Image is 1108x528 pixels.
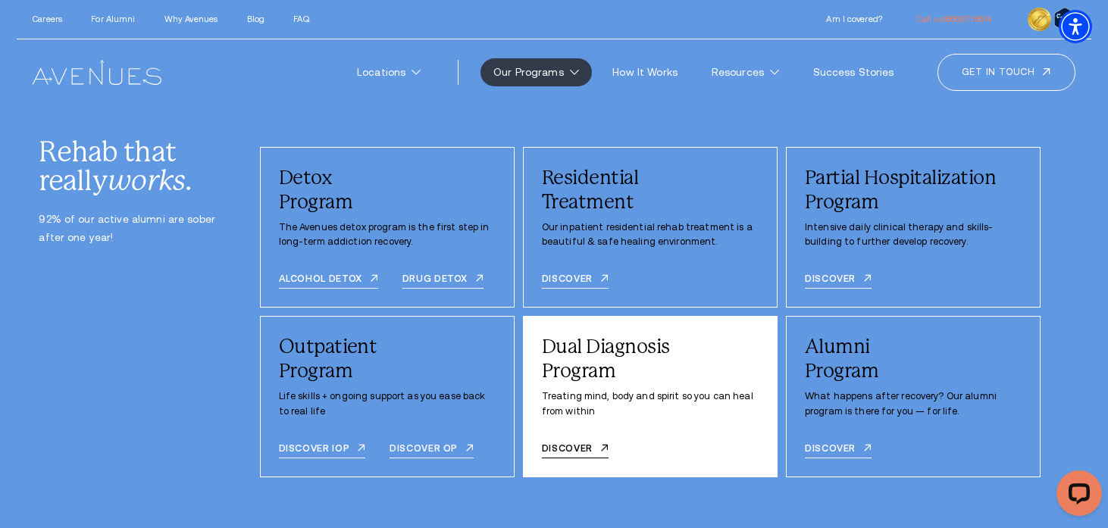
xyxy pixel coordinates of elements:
[826,14,881,23] a: Am I covered?
[260,316,515,477] div: /
[33,14,62,23] a: Careers
[108,164,185,197] i: works
[39,138,223,196] div: Rehab that really .
[293,14,308,23] a: FAQ
[805,166,1022,214] div: Partial Hospitalization Program
[402,273,484,289] a: Drug detox
[279,335,496,383] div: Outpatient Program
[805,443,872,458] a: Discover
[247,14,264,23] a: Blog
[1044,464,1108,528] iframe: LiveChat chat widget
[542,443,609,458] a: DISCOVER
[805,389,1022,418] p: What happens after recovery? Our alumni program is there for you — for life.
[39,211,223,247] p: 92% of our active alumni are sober after one year!
[786,147,1041,308] div: /
[91,14,135,23] a: For Alumni
[279,273,378,289] a: Alcohol detox
[917,14,991,23] a: call 866.671.8614
[260,147,515,308] div: /
[390,443,474,458] a: Discover OP
[800,58,906,86] a: Success Stories
[937,54,1075,90] a: Get in touch
[946,14,991,23] span: 866.671.8614
[542,273,609,289] a: Discover
[1059,10,1092,43] div: Accessibility Menu
[279,220,496,249] p: The Avenues detox program is the first step in long-term addiction recovery.
[480,58,592,86] a: Our Programs
[279,389,496,418] p: Life skills + ongoing support as you ease back to real life
[542,166,759,214] div: Residential Treatment
[805,273,872,289] a: Discover
[344,58,433,86] a: Locations
[805,335,1022,383] div: Alumni Program
[279,166,496,214] div: Detox Program
[542,220,759,249] p: Our inpatient residential rehab treatment is a beautiful & safe healing environment.
[599,58,690,86] a: How It Works
[542,389,759,418] p: Treating mind, body and spirit so you can heal from within
[699,58,792,86] a: Resources
[1028,8,1050,30] img: clock
[805,220,1022,249] p: Intensive daily clinical therapy and skills-building to further develop recovery.
[542,335,759,383] div: Dual Diagnosis Program
[523,147,778,308] div: /
[279,443,366,458] a: DISCOVER IOP
[786,316,1041,477] div: /
[164,14,218,23] a: Why Avenues
[523,316,778,477] div: /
